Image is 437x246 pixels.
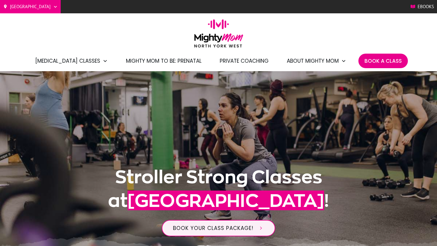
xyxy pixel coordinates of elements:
a: Book A Class [364,56,402,66]
a: [GEOGRAPHIC_DATA] [3,2,58,11]
span: About Mighty Mom [287,56,339,66]
span: [MEDICAL_DATA] Classes [35,56,100,66]
a: Private Coaching [220,56,269,66]
a: [MEDICAL_DATA] Classes [35,56,108,66]
span: [GEOGRAPHIC_DATA] [10,2,51,11]
span: [GEOGRAPHIC_DATA] [127,191,324,210]
a: Mighty Mom to Be: Prenatal [126,56,202,66]
a: Ebooks [411,2,434,11]
h1: Stroller Strong Classes at ! [82,165,356,220]
span: Ebooks [418,2,434,11]
span: BOOK YOUR CLASS PACKAGE! [173,224,253,232]
a: About Mighty Mom [287,56,346,66]
a: BOOK YOUR CLASS PACKAGE! [162,220,275,236]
